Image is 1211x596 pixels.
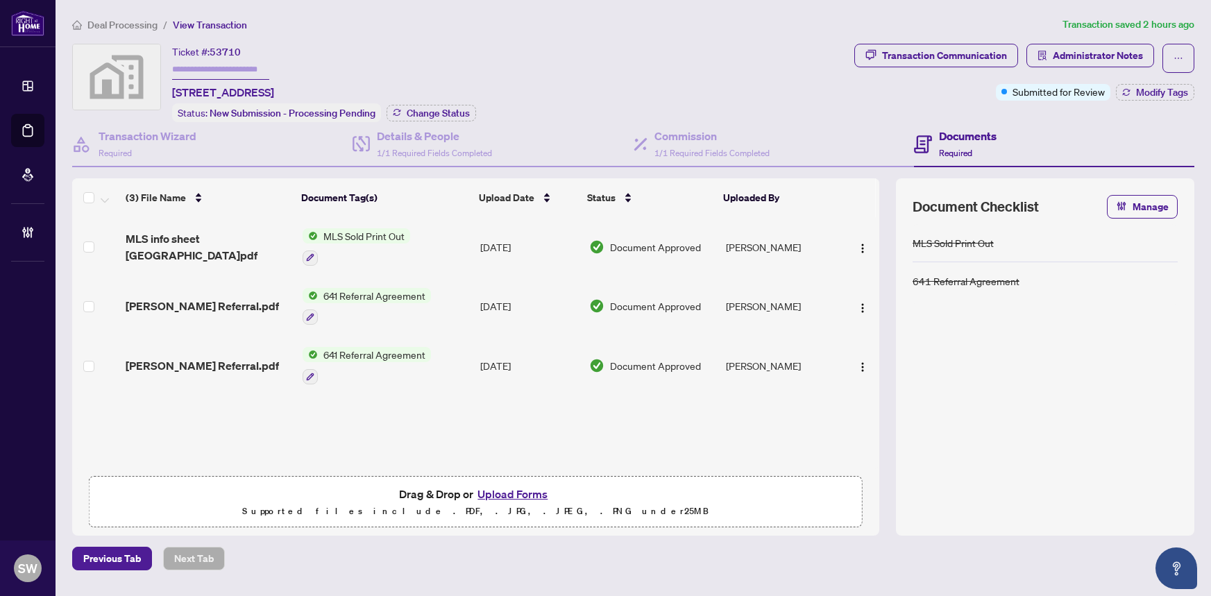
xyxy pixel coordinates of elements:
[913,197,1039,216] span: Document Checklist
[473,178,582,217] th: Upload Date
[126,357,279,374] span: [PERSON_NAME] Referral.pdf
[654,128,770,144] h4: Commission
[318,347,431,362] span: 641 Referral Agreement
[303,347,318,362] img: Status Icon
[857,303,868,314] img: Logo
[296,178,473,217] th: Document Tag(s)
[1107,195,1178,219] button: Manage
[172,84,274,101] span: [STREET_ADDRESS]
[1116,84,1194,101] button: Modify Tags
[72,20,82,30] span: home
[475,217,584,277] td: [DATE]
[210,107,375,119] span: New Submission - Processing Pending
[126,230,291,264] span: MLS info sheet [GEOGRAPHIC_DATA]pdf
[163,17,167,33] li: /
[1062,17,1194,33] article: Transaction saved 2 hours ago
[87,19,158,31] span: Deal Processing
[720,336,840,395] td: [PERSON_NAME]
[11,10,44,36] img: logo
[852,355,874,377] button: Logo
[913,273,1019,289] div: 641 Referral Agreement
[1136,87,1188,97] span: Modify Tags
[475,277,584,337] td: [DATE]
[852,295,874,317] button: Logo
[18,559,37,578] span: SW
[172,103,381,122] div: Status:
[377,128,492,144] h4: Details & People
[90,477,862,528] span: Drag & Drop orUpload FormsSupported files include .PDF, .JPG, .JPEG, .PNG under25MB
[582,178,718,217] th: Status
[1038,51,1047,60] span: solution
[589,298,604,314] img: Document Status
[399,485,552,503] span: Drag & Drop or
[610,298,701,314] span: Document Approved
[173,19,247,31] span: View Transaction
[83,547,141,570] span: Previous Tab
[1133,196,1169,218] span: Manage
[479,190,534,205] span: Upload Date
[939,128,997,144] h4: Documents
[407,108,470,118] span: Change Status
[318,288,431,303] span: 641 Referral Agreement
[99,128,196,144] h4: Transaction Wizard
[99,148,132,158] span: Required
[939,148,972,158] span: Required
[718,178,838,217] th: Uploaded By
[654,148,770,158] span: 1/1 Required Fields Completed
[163,547,225,570] button: Next Tab
[1155,547,1197,589] button: Open asap
[610,239,701,255] span: Document Approved
[318,228,410,244] span: MLS Sold Print Out
[126,190,186,205] span: (3) File Name
[857,361,868,373] img: Logo
[475,336,584,395] td: [DATE]
[1026,44,1154,67] button: Administrator Notes
[852,236,874,258] button: Logo
[126,298,279,314] span: [PERSON_NAME] Referral.pdf
[473,485,552,503] button: Upload Forms
[303,228,410,266] button: Status IconMLS Sold Print Out
[882,44,1007,67] div: Transaction Communication
[303,228,318,244] img: Status Icon
[303,347,431,384] button: Status Icon641 Referral Agreement
[720,277,840,337] td: [PERSON_NAME]
[610,358,701,373] span: Document Approved
[73,44,160,110] img: svg%3e
[303,288,318,303] img: Status Icon
[1053,44,1143,67] span: Administrator Notes
[210,46,241,58] span: 53710
[1174,53,1183,63] span: ellipsis
[854,44,1018,67] button: Transaction Communication
[72,547,152,570] button: Previous Tab
[303,288,431,325] button: Status Icon641 Referral Agreement
[387,105,476,121] button: Change Status
[1013,84,1105,99] span: Submitted for Review
[589,358,604,373] img: Document Status
[589,239,604,255] img: Document Status
[172,44,241,60] div: Ticket #:
[913,235,994,250] div: MLS Sold Print Out
[720,217,840,277] td: [PERSON_NAME]
[98,503,854,520] p: Supported files include .PDF, .JPG, .JPEG, .PNG under 25 MB
[587,190,616,205] span: Status
[377,148,492,158] span: 1/1 Required Fields Completed
[857,243,868,254] img: Logo
[120,178,296,217] th: (3) File Name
